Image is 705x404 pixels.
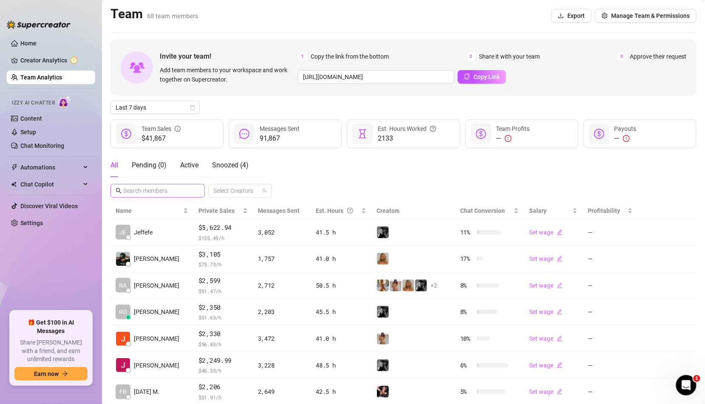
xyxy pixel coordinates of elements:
[134,361,179,370] span: [PERSON_NAME]
[583,246,638,273] td: —
[316,228,366,237] div: 41.5 h
[431,281,438,290] span: + 2
[198,382,248,392] span: $2,206
[258,281,306,290] div: 2,712
[120,228,127,237] span: JE
[583,325,638,352] td: —
[20,220,43,226] a: Settings
[239,129,249,139] span: message
[190,105,195,110] span: calendar
[134,281,179,290] span: [PERSON_NAME]
[460,307,474,316] span: 8 %
[258,307,306,316] div: 2,203
[116,188,122,194] span: search
[583,272,638,299] td: —
[357,129,368,139] span: hourglass
[20,129,36,136] a: Setup
[260,125,300,132] span: Messages Sent
[20,74,62,81] a: Team Analytics
[14,367,88,381] button: Earn nowarrow-right
[529,335,563,342] a: Set wageedit
[142,124,181,133] div: Team Sales
[460,281,474,290] span: 8 %
[630,52,686,61] span: Approve their request
[20,40,37,47] a: Home
[20,203,78,209] a: Discover Viral Videos
[123,186,193,195] input: Search members
[614,125,637,132] span: Payouts
[371,203,455,219] th: Creators
[212,161,249,169] span: Snoozed ( 4 )
[20,142,64,149] a: Chat Monitoring
[258,334,306,343] div: 3,472
[694,375,700,382] span: 1
[110,6,198,22] h2: Team
[460,207,505,214] span: Chat Conversion
[496,133,530,144] div: —
[557,256,563,262] span: edit
[588,207,620,214] span: Profitability
[198,287,248,295] span: $ 51.47 /h
[11,164,18,171] span: thunderbolt
[529,388,563,395] a: Set wageedit
[460,387,474,396] span: 5 %
[557,362,563,368] span: edit
[460,361,474,370] span: 6 %
[160,65,294,84] span: Add team members to your workspace and work together on Supercreator.
[116,332,130,346] img: Josua Escabarte
[147,12,198,20] span: 68 team members
[258,254,306,263] div: 1,757
[583,219,638,246] td: —
[464,73,470,79] span: copy
[198,340,248,348] span: $ 56.83 /h
[14,339,88,364] span: Share [PERSON_NAME] with a friend, and earn unlimited rewards
[134,307,179,316] span: [PERSON_NAME]
[390,280,402,291] img: Georgia (VIP)
[529,229,563,236] a: Set wageedit
[160,51,298,62] span: Invite your team!
[198,249,248,260] span: $3,105
[116,252,130,266] img: Jericko
[119,307,127,316] span: RO
[614,133,637,144] div: —
[602,13,608,19] span: setting
[316,334,366,343] div: 41.0 h
[20,161,81,174] span: Automations
[458,70,506,84] button: Copy Link
[198,393,248,401] span: $ 51.91 /h
[119,387,127,396] span: FR
[142,133,181,144] span: $41,867
[58,96,71,108] img: AI Chatter
[377,226,389,238] img: Kennedy (VIP)
[594,129,604,139] span: dollar-circle
[198,276,248,286] span: $2,599
[676,375,697,396] iframe: Intercom live chat
[198,302,248,313] span: $2,350
[557,229,563,235] span: edit
[316,254,366,263] div: 41.0 h
[198,356,248,366] span: $2,249.99
[316,206,360,215] div: Est. Hours
[175,124,181,133] span: info-circle
[180,161,198,169] span: Active
[316,307,366,316] div: 45.5 h
[116,206,181,215] span: Name
[316,361,366,370] div: 48.5 h
[611,12,690,19] span: Manage Team & Permissions
[430,124,436,133] span: question-circle
[377,306,389,318] img: Kennedy (VIP)
[479,52,540,61] span: Share it with your team
[62,371,68,377] span: arrow-right
[377,386,389,398] img: Jaileen (VIP)
[198,313,248,322] span: $ 51.65 /h
[557,389,563,395] span: edit
[20,178,81,191] span: Chat Copilot
[529,255,563,262] a: Set wageedit
[623,135,630,142] span: exclamation-circle
[119,281,127,290] span: RA
[460,334,474,343] span: 10 %
[557,309,563,315] span: edit
[20,115,42,122] a: Content
[377,253,389,265] img: Jaz (VIP)
[377,333,389,345] img: Georgia (VIP)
